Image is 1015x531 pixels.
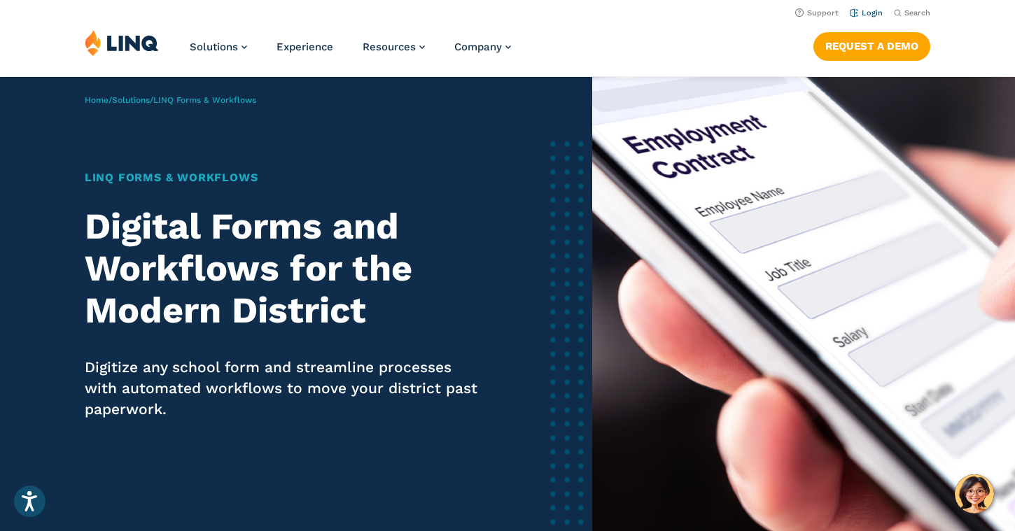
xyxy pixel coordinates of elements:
[153,95,256,105] span: LINQ Forms & Workflows
[894,8,930,18] button: Open Search Bar
[85,206,484,331] h2: Digital Forms and Workflows for the Modern District
[813,29,930,60] nav: Button Navigation
[85,95,108,105] a: Home
[813,32,930,60] a: Request a Demo
[112,95,150,105] a: Solutions
[190,41,247,53] a: Solutions
[955,474,994,514] button: Hello, have a question? Let’s chat.
[276,41,333,53] a: Experience
[85,169,484,186] h1: LINQ Forms & Workflows
[190,41,238,53] span: Solutions
[454,41,511,53] a: Company
[904,8,930,17] span: Search
[454,41,502,53] span: Company
[363,41,416,53] span: Resources
[850,8,883,17] a: Login
[85,357,484,420] p: Digitize any school form and streamline processes with automated workflows to move your district ...
[190,29,511,76] nav: Primary Navigation
[85,95,256,105] span: / /
[363,41,425,53] a: Resources
[795,8,839,17] a: Support
[85,29,159,56] img: LINQ | K‑12 Software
